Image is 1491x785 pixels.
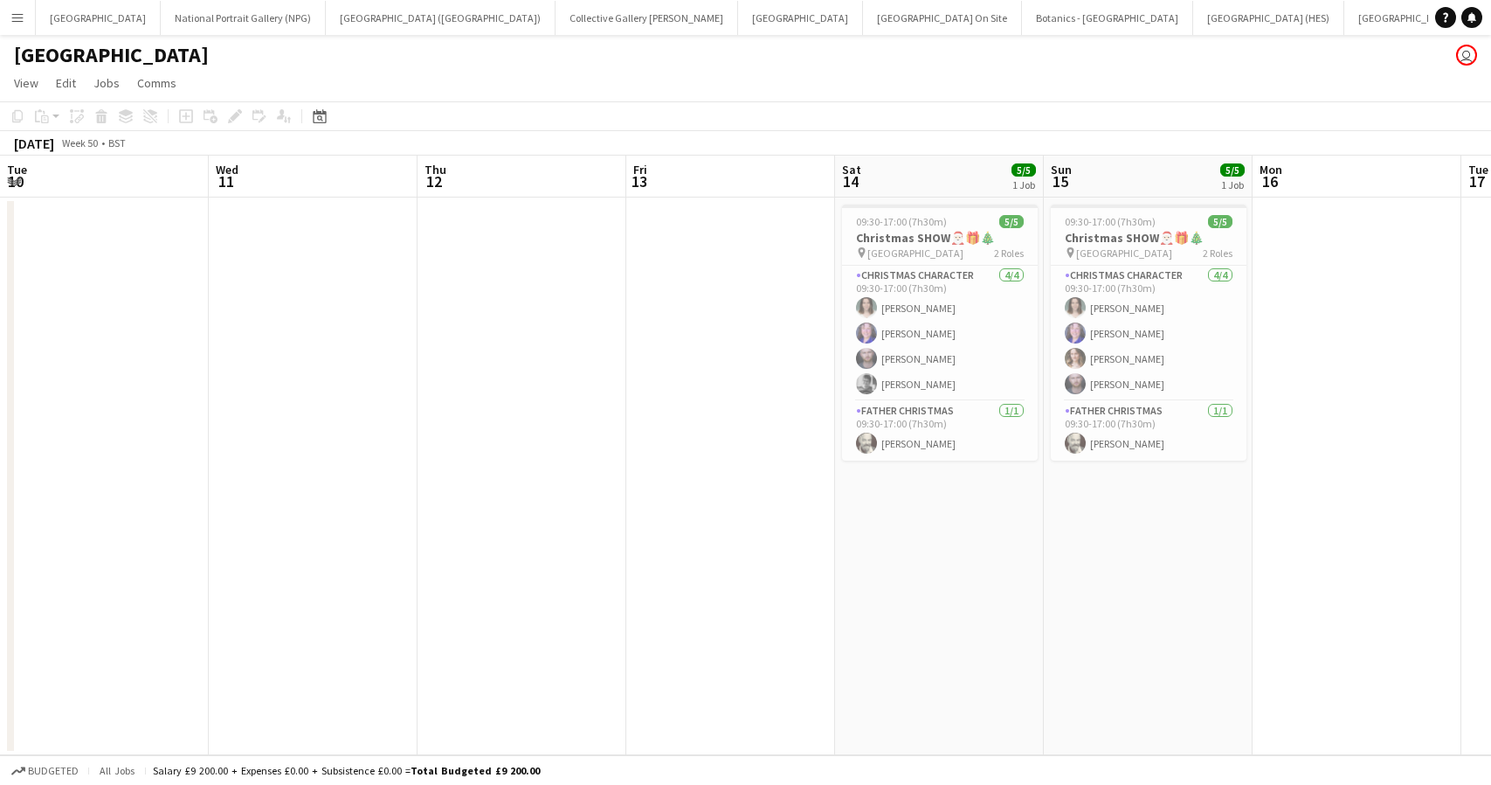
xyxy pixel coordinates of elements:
span: Sun [1051,162,1072,177]
a: View [7,72,45,94]
button: National Portrait Gallery (NPG) [161,1,326,35]
button: [GEOGRAPHIC_DATA] [36,1,161,35]
span: Budgeted [28,765,79,777]
span: 17 [1466,171,1488,191]
span: [GEOGRAPHIC_DATA] [867,247,963,260]
button: [GEOGRAPHIC_DATA] (HES) [1193,1,1344,35]
span: Sat [842,162,861,177]
span: Comms [137,75,176,91]
span: [GEOGRAPHIC_DATA] [1076,247,1172,260]
span: 09:30-17:00 (7h30m) [856,215,947,228]
span: Tue [1468,162,1488,177]
span: Thu [425,162,446,177]
app-card-role: Christmas Character4/409:30-17:00 (7h30m)[PERSON_NAME][PERSON_NAME][PERSON_NAME][PERSON_NAME] [1051,266,1246,401]
span: Jobs [93,75,120,91]
h1: [GEOGRAPHIC_DATA] [14,42,209,68]
h3: Christmas SHOW🎅🏻🎁🎄 [1051,230,1246,246]
span: 10 [4,171,27,191]
span: 14 [839,171,861,191]
div: BST [108,136,126,149]
a: Edit [49,72,83,94]
a: Comms [130,72,183,94]
span: 12 [422,171,446,191]
span: Week 50 [58,136,101,149]
span: 15 [1048,171,1072,191]
span: Wed [216,162,238,177]
div: Salary £9 200.00 + Expenses £0.00 + Subsistence £0.00 = [153,764,540,777]
div: [DATE] [14,135,54,152]
a: Jobs [86,72,127,94]
app-card-role: Father Christmas1/109:30-17:00 (7h30m)[PERSON_NAME] [1051,401,1246,461]
button: [GEOGRAPHIC_DATA] [738,1,863,35]
span: Mon [1260,162,1282,177]
span: 13 [631,171,647,191]
span: All jobs [96,764,138,777]
span: 5/5 [1208,215,1232,228]
span: 5/5 [1011,163,1036,177]
button: [GEOGRAPHIC_DATA] ([GEOGRAPHIC_DATA]) [326,1,556,35]
span: 5/5 [999,215,1024,228]
span: 09:30-17:00 (7h30m) [1065,215,1156,228]
div: 1 Job [1221,178,1244,191]
button: [GEOGRAPHIC_DATA] On Site [863,1,1022,35]
app-card-role: Father Christmas1/109:30-17:00 (7h30m)[PERSON_NAME] [842,401,1038,461]
button: Budgeted [9,761,81,781]
app-job-card: 09:30-17:00 (7h30m)5/5Christmas SHOW🎅🏻🎁🎄 [GEOGRAPHIC_DATA]2 RolesChristmas Character4/409:30-17:0... [842,205,1038,461]
span: Tue [7,162,27,177]
span: Fri [633,162,647,177]
app-job-card: 09:30-17:00 (7h30m)5/5Christmas SHOW🎅🏻🎁🎄 [GEOGRAPHIC_DATA]2 RolesChristmas Character4/409:30-17:0... [1051,205,1246,461]
span: 11 [213,171,238,191]
button: Collective Gallery [PERSON_NAME] [556,1,738,35]
span: View [14,75,38,91]
span: Edit [56,75,76,91]
button: Botanics - [GEOGRAPHIC_DATA] [1022,1,1193,35]
span: 16 [1257,171,1282,191]
span: 5/5 [1220,163,1245,177]
span: Total Budgeted £9 200.00 [411,764,540,777]
h3: Christmas SHOW🎅🏻🎁🎄 [842,230,1038,246]
span: 2 Roles [1203,247,1232,260]
span: 2 Roles [994,247,1024,260]
div: 1 Job [1012,178,1035,191]
app-user-avatar: Eldina Munatay [1456,45,1477,66]
app-card-role: Christmas Character4/409:30-17:00 (7h30m)[PERSON_NAME][PERSON_NAME][PERSON_NAME][PERSON_NAME] [842,266,1038,401]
